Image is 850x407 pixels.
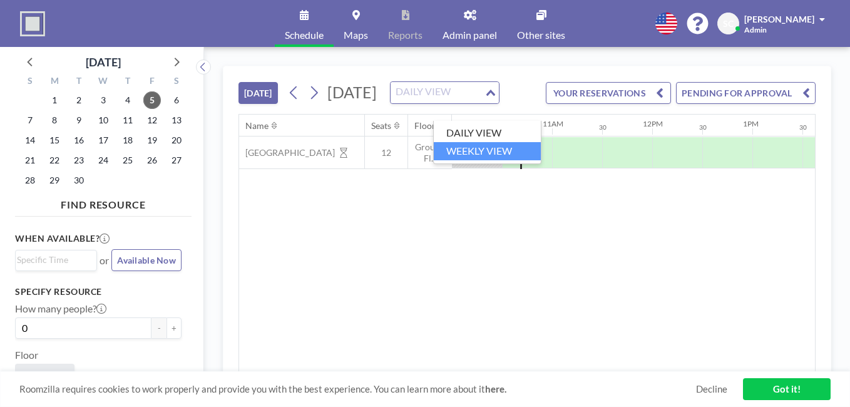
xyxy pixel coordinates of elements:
label: Floor [15,349,38,361]
h3: Specify resource [15,286,182,297]
span: Tuesday, September 16, 2025 [70,131,88,149]
div: Search for option [391,82,499,103]
h4: FIND RESOURCE [15,193,192,211]
span: Tuesday, September 2, 2025 [70,91,88,109]
span: Monday, September 8, 2025 [46,111,63,129]
span: Thursday, September 18, 2025 [119,131,136,149]
span: Tuesday, September 30, 2025 [70,172,88,189]
span: Maps [344,30,368,40]
button: [DATE] [238,82,278,104]
a: Decline [696,383,727,395]
div: T [115,74,140,90]
span: Monday, September 15, 2025 [46,131,63,149]
div: 10AM [443,119,463,128]
span: Thursday, September 25, 2025 [119,152,136,169]
span: Friday, September 26, 2025 [143,152,161,169]
div: Seats [371,120,391,131]
div: 30 [699,123,707,131]
span: Friday, September 19, 2025 [143,131,161,149]
li: WEEKLY VIEW [434,142,541,160]
label: How many people? [15,302,106,315]
span: SC [723,18,734,29]
span: Friday, September 12, 2025 [143,111,161,129]
a: Got it! [743,378,831,400]
button: - [151,317,166,339]
span: Wednesday, September 24, 2025 [95,152,112,169]
span: [DATE] [327,83,377,101]
div: T [67,74,91,90]
div: Search for option [16,250,96,269]
span: 12 [365,147,407,158]
span: Roomzilla requires cookies to work properly and provide you with the best experience. You can lea... [19,383,696,395]
span: or [100,254,109,267]
span: Reports [388,30,422,40]
input: Search for option [17,253,90,267]
button: Available Now [111,249,182,271]
span: Friday, September 5, 2025 [143,91,161,109]
button: YOUR RESERVATIONS [546,82,671,104]
span: Saturday, September 27, 2025 [168,152,185,169]
div: 30 [599,123,607,131]
div: S [164,74,188,90]
span: Wednesday, September 10, 2025 [95,111,112,129]
div: Floor [414,120,436,131]
span: Tuesday, September 23, 2025 [70,152,88,169]
span: Monday, September 1, 2025 [46,91,63,109]
div: 11AM [543,119,563,128]
div: Name [245,120,269,131]
span: Saturday, September 20, 2025 [168,131,185,149]
div: M [43,74,67,90]
li: DAILY VIEW [434,124,541,142]
span: Tuesday, September 9, 2025 [70,111,88,129]
span: Saturday, September 13, 2025 [168,111,185,129]
button: + [166,317,182,339]
span: Monday, September 22, 2025 [46,152,63,169]
div: F [140,74,164,90]
span: Monday, September 29, 2025 [46,172,63,189]
div: S [18,74,43,90]
span: Ground Fl... [20,369,69,381]
span: Ground Fl... [408,142,452,163]
span: Sunday, September 28, 2025 [21,172,39,189]
div: 1PM [743,119,759,128]
span: [PERSON_NAME] [744,14,814,24]
span: Schedule [285,30,324,40]
span: Sunday, September 21, 2025 [21,152,39,169]
img: organization-logo [20,11,45,36]
span: Available Now [117,255,176,265]
span: Wednesday, September 3, 2025 [95,91,112,109]
div: 12PM [643,119,663,128]
span: [GEOGRAPHIC_DATA] [239,147,335,158]
span: Sunday, September 14, 2025 [21,131,39,149]
div: 30 [799,123,807,131]
span: Admin panel [443,30,497,40]
button: PENDING FOR APPROVAL [676,82,816,104]
span: Wednesday, September 17, 2025 [95,131,112,149]
span: Sunday, September 7, 2025 [21,111,39,129]
span: Saturday, September 6, 2025 [168,91,185,109]
span: Other sites [517,30,565,40]
div: W [91,74,116,90]
a: here. [485,383,506,394]
input: Search for option [392,85,483,101]
span: Thursday, September 4, 2025 [119,91,136,109]
span: Thursday, September 11, 2025 [119,111,136,129]
span: Admin [744,25,767,34]
div: [DATE] [86,53,121,71]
